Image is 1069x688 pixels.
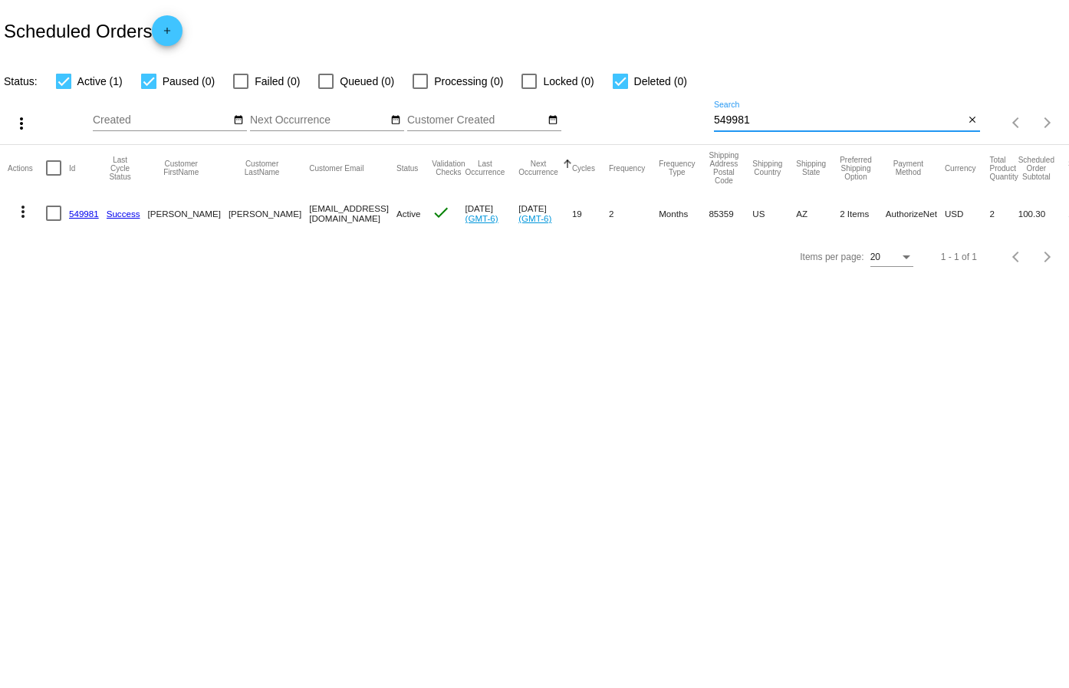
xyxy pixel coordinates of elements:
[714,114,964,127] input: Search
[659,160,695,176] button: Change sorting for FrequencyType
[752,191,796,235] mat-cell: US
[870,252,880,262] span: 20
[250,114,388,127] input: Next Occurrence
[148,160,215,176] button: Change sorting for CustomerFirstName
[465,191,519,235] mat-cell: [DATE]
[229,191,309,235] mat-cell: [PERSON_NAME]
[964,113,980,129] button: Clear
[309,163,363,173] button: Change sorting for CustomerEmail
[163,72,215,91] span: Paused (0)
[434,72,503,91] span: Processing (0)
[659,191,709,235] mat-cell: Months
[69,209,99,219] a: 549981
[967,114,978,127] mat-icon: close
[840,191,886,235] mat-cell: 2 Items
[14,202,32,221] mat-icon: more_vert
[989,191,1018,235] mat-cell: 2
[1032,107,1063,138] button: Next page
[709,151,738,185] button: Change sorting for ShippingPostcode
[340,72,394,91] span: Queued (0)
[609,163,645,173] button: Change sorting for Frequency
[396,163,418,173] button: Change sorting for Status
[572,191,609,235] mat-cell: 19
[989,145,1018,191] mat-header-cell: Total Product Quantity
[432,145,465,191] mat-header-cell: Validation Checks
[543,72,594,91] span: Locked (0)
[309,191,396,235] mat-cell: [EMAIL_ADDRESS][DOMAIN_NAME]
[870,252,913,263] mat-select: Items per page:
[634,72,687,91] span: Deleted (0)
[432,203,450,222] mat-icon: check
[12,114,31,133] mat-icon: more_vert
[107,156,134,181] button: Change sorting for LastProcessingCycleId
[1002,107,1032,138] button: Previous page
[148,191,229,235] mat-cell: [PERSON_NAME]
[407,114,545,127] input: Customer Created
[8,145,46,191] mat-header-cell: Actions
[945,191,990,235] mat-cell: USD
[572,163,595,173] button: Change sorting for Cycles
[390,114,401,127] mat-icon: date_range
[396,209,421,219] span: Active
[840,156,872,181] button: Change sorting for PreferredShippingOption
[796,191,840,235] mat-cell: AZ
[518,160,558,176] button: Change sorting for NextOccurrenceUtc
[158,25,176,44] mat-icon: add
[77,72,123,91] span: Active (1)
[548,114,558,127] mat-icon: date_range
[941,252,977,262] div: 1 - 1 of 1
[609,191,659,235] mat-cell: 2
[709,191,752,235] mat-cell: 85359
[69,163,75,173] button: Change sorting for Id
[255,72,300,91] span: Failed (0)
[107,209,140,219] a: Success
[4,75,38,87] span: Status:
[752,160,782,176] button: Change sorting for ShippingCountry
[1032,242,1063,272] button: Next page
[1018,191,1068,235] mat-cell: 100.30
[886,160,931,176] button: Change sorting for PaymentMethod.Type
[886,191,945,235] mat-cell: AuthorizeNet
[1018,156,1054,181] button: Change sorting for Subtotal
[465,160,505,176] button: Change sorting for LastOccurrenceUtc
[233,114,244,127] mat-icon: date_range
[796,160,826,176] button: Change sorting for ShippingState
[1002,242,1032,272] button: Previous page
[518,213,551,223] a: (GMT-6)
[945,163,976,173] button: Change sorting for CurrencyIso
[93,114,231,127] input: Created
[4,15,183,46] h2: Scheduled Orders
[800,252,863,262] div: Items per page:
[465,213,498,223] a: (GMT-6)
[229,160,295,176] button: Change sorting for CustomerLastName
[518,191,572,235] mat-cell: [DATE]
